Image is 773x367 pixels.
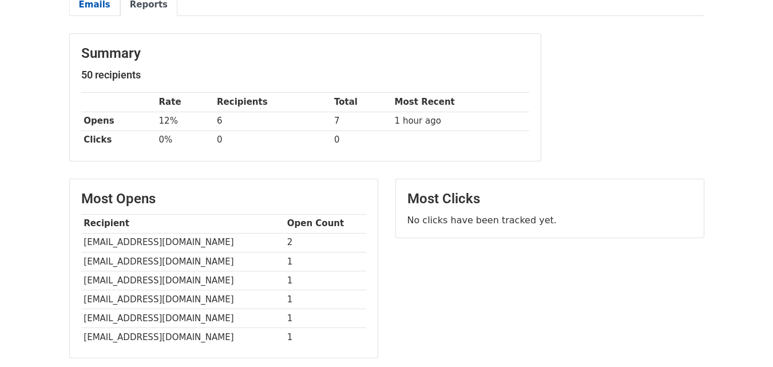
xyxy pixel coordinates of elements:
[214,131,331,149] td: 0
[284,328,366,347] td: 1
[156,131,215,149] td: 0%
[331,93,392,112] th: Total
[214,112,331,131] td: 6
[81,45,529,62] h3: Summary
[407,191,692,207] h3: Most Clicks
[284,252,366,271] td: 1
[214,93,331,112] th: Recipients
[81,69,529,81] h5: 50 recipients
[81,191,366,207] h3: Most Opens
[81,309,284,328] td: [EMAIL_ADDRESS][DOMAIN_NAME]
[331,131,392,149] td: 0
[716,312,773,367] iframe: Chat Widget
[331,112,392,131] td: 7
[284,233,366,252] td: 2
[81,131,156,149] th: Clicks
[284,290,366,309] td: 1
[81,290,284,309] td: [EMAIL_ADDRESS][DOMAIN_NAME]
[392,112,529,131] td: 1 hour ago
[407,214,692,226] p: No clicks have been tracked yet.
[284,309,366,328] td: 1
[81,271,284,290] td: [EMAIL_ADDRESS][DOMAIN_NAME]
[81,112,156,131] th: Opens
[81,252,284,271] td: [EMAIL_ADDRESS][DOMAIN_NAME]
[81,214,284,233] th: Recipient
[81,328,284,347] td: [EMAIL_ADDRESS][DOMAIN_NAME]
[284,271,366,290] td: 1
[81,233,284,252] td: [EMAIL_ADDRESS][DOMAIN_NAME]
[156,112,215,131] td: 12%
[156,93,215,112] th: Rate
[284,214,366,233] th: Open Count
[392,93,529,112] th: Most Recent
